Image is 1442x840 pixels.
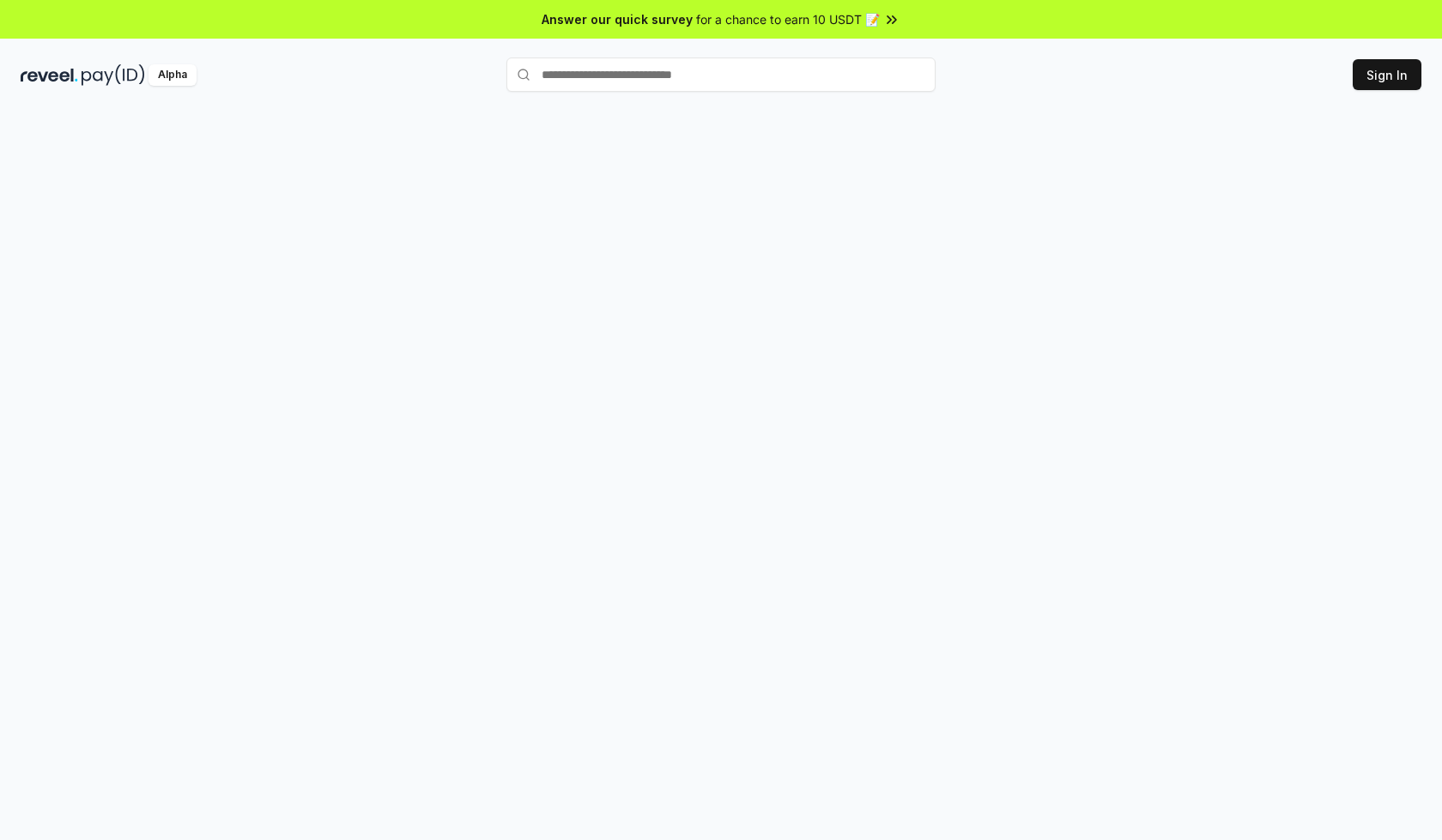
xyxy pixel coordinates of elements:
[542,10,693,28] span: Answer our quick survey
[21,64,78,86] img: reveel_dark
[1353,59,1421,90] button: Sign In
[148,64,197,86] div: Alpha
[82,64,145,86] img: pay_id
[696,10,880,28] span: for a chance to earn 10 USDT 📝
